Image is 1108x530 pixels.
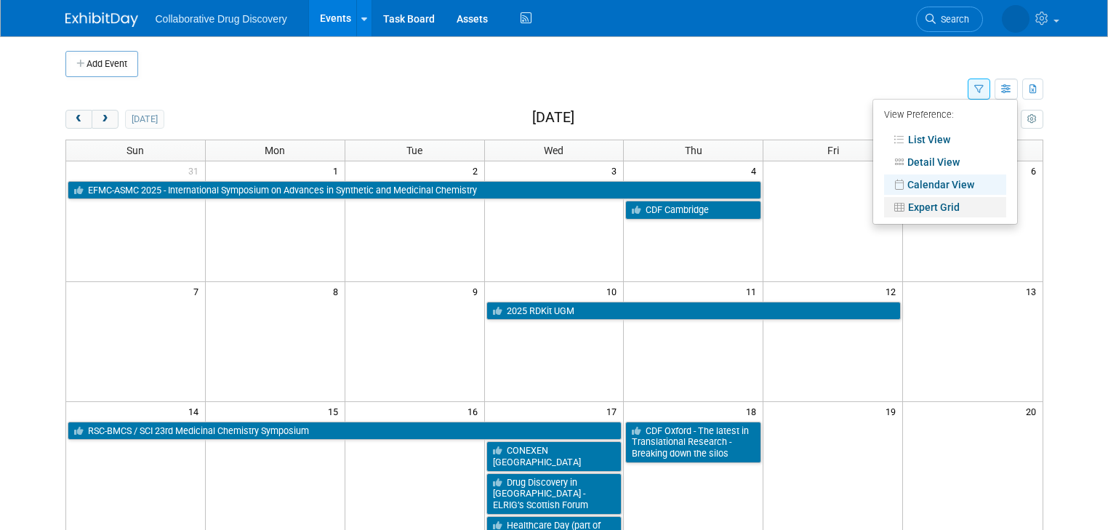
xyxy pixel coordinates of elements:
a: Detail View [884,152,1006,172]
a: CONEXEN [GEOGRAPHIC_DATA] [486,441,622,471]
span: Fri [827,145,839,156]
h2: [DATE] [532,110,574,126]
span: 31 [187,161,205,180]
img: ExhibitDay [65,12,138,27]
span: Mon [265,145,285,156]
span: Tue [406,145,422,156]
span: 16 [466,402,484,420]
span: 6 [1029,161,1043,180]
a: List View [884,129,1006,150]
span: 18 [744,402,763,420]
a: Calendar View [884,174,1006,195]
span: 13 [1024,282,1043,300]
button: prev [65,110,92,129]
span: 9 [471,282,484,300]
a: CDF Oxford - The latest in Translational Research - Breaking down the silos [625,422,761,463]
span: 3 [610,161,623,180]
a: 2025 RDKit UGM [486,302,902,321]
a: CDF Cambridge [625,201,761,220]
button: next [92,110,119,129]
button: Add Event [65,51,138,77]
a: Drug Discovery in [GEOGRAPHIC_DATA] - ELRIG’s Scottish Forum [486,473,622,515]
span: 7 [192,282,205,300]
span: Sun [127,145,144,156]
span: 8 [332,282,345,300]
span: Wed [544,145,563,156]
span: Thu [685,145,702,156]
span: 17 [605,402,623,420]
span: 2 [471,161,484,180]
span: Collaborative Drug Discovery [156,13,287,25]
a: RSC-BMCS / SCI 23rd Medicinal Chemistry Symposium [68,422,622,441]
div: View Preference: [884,105,1006,127]
span: 15 [326,402,345,420]
span: 1 [332,161,345,180]
span: 11 [744,282,763,300]
span: 10 [605,282,623,300]
span: 14 [187,402,205,420]
a: Search [916,7,983,32]
span: Search [936,14,969,25]
span: 4 [750,161,763,180]
span: 19 [884,402,902,420]
button: myCustomButton [1021,110,1043,129]
i: Personalize Calendar [1027,115,1037,124]
a: EFMC-ASMC 2025 - International Symposium on Advances in Synthetic and Medicinal Chemistry [68,181,762,200]
span: 20 [1024,402,1043,420]
a: Expert Grid [884,197,1006,217]
img: Amanda Briggs [1002,5,1029,33]
span: 12 [884,282,902,300]
button: [DATE] [125,110,164,129]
